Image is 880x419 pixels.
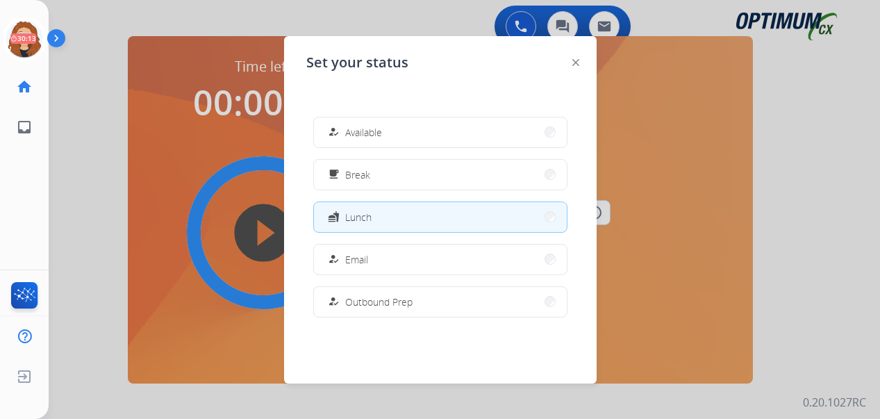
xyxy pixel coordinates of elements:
button: Outbound Prep [314,287,567,317]
span: Break [345,167,370,182]
button: Break [314,160,567,190]
mat-icon: free_breakfast [327,169,339,181]
img: close-button [572,59,579,66]
button: Available [314,117,567,147]
button: Email [314,245,567,274]
mat-icon: inbox [16,119,33,135]
p: 0.20.1027RC [803,394,866,411]
span: Email [345,252,368,267]
span: Outbound Prep [345,295,413,309]
mat-icon: how_to_reg [327,254,339,265]
mat-icon: home [16,79,33,95]
span: Set your status [306,53,408,72]
span: Lunch [345,210,372,224]
mat-icon: fastfood [327,211,339,223]
button: Lunch [314,202,567,232]
mat-icon: how_to_reg [327,126,339,138]
span: Available [345,125,382,140]
mat-icon: how_to_reg [327,296,339,308]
